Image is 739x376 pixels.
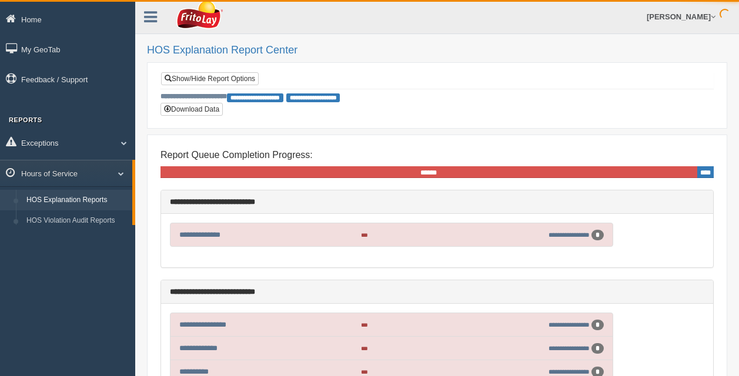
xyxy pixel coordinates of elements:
h2: HOS Explanation Report Center [147,45,727,56]
h4: Report Queue Completion Progress: [160,150,714,160]
a: HOS Violation Audit Reports [21,210,132,231]
button: Download Data [160,103,223,116]
a: Show/Hide Report Options [161,72,259,85]
a: HOS Explanation Reports [21,190,132,211]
